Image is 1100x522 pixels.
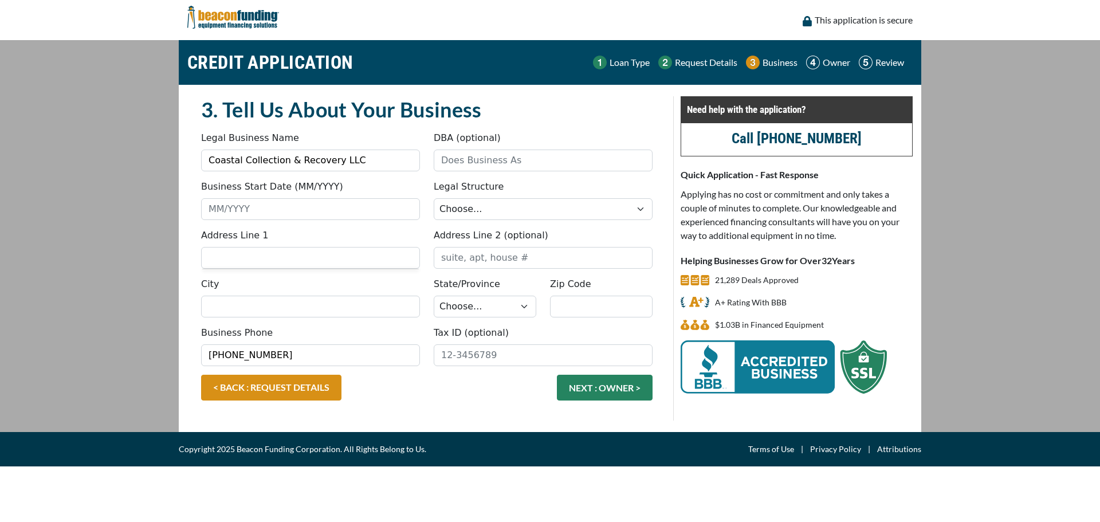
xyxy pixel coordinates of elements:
p: 21,289 Deals Approved [715,273,799,287]
span: | [794,442,810,456]
a: Privacy Policy [810,442,861,456]
p: $1.03B in Financed Equipment [715,318,824,332]
button: NEXT : OWNER > [557,375,653,401]
p: Helping Businesses Grow for Over Years [681,254,913,268]
span: 32 [822,255,832,266]
p: Review [875,56,904,69]
span: Copyright 2025 Beacon Funding Corporation. All Rights Belong to Us. [179,442,426,456]
h1: CREDIT APPLICATION [187,46,353,79]
p: Loan Type [610,56,650,69]
p: Business [763,56,797,69]
label: Address Line 2 (optional) [434,229,548,242]
p: Owner [823,56,850,69]
p: This application is secure [815,13,913,27]
img: Step 5 [859,56,873,69]
span: | [861,442,877,456]
a: < BACK : REQUEST DETAILS [201,375,341,401]
img: lock icon to convery security [803,16,812,26]
label: Address Line 1 [201,229,268,242]
input: MM/YYYY [201,198,420,220]
label: City [201,277,219,291]
img: Step 2 [658,56,672,69]
input: Does Business As [434,150,653,171]
img: Step 1 [593,56,607,69]
input: 12-3456789 [434,344,653,366]
label: Business Start Date (MM/YYYY) [201,180,343,194]
a: Terms of Use [748,442,794,456]
label: Business Phone [201,326,273,340]
img: Step 3 [746,56,760,69]
label: Zip Code [550,277,591,291]
label: Tax ID (optional) [434,326,509,340]
p: Need help with the application? [687,103,906,116]
p: Quick Application - Fast Response [681,168,913,182]
p: Applying has no cost or commitment and only takes a couple of minutes to complete. Our knowledgea... [681,187,913,242]
a: Attributions [877,442,921,456]
input: suite, apt, house # [434,247,653,269]
img: BBB Acredited Business and SSL Protection [681,340,887,394]
label: State/Province [434,277,500,291]
p: Request Details [675,56,737,69]
a: Call [PHONE_NUMBER] [732,130,862,147]
p: A+ Rating With BBB [715,296,787,309]
h2: 3. Tell Us About Your Business [201,96,653,123]
img: Step 4 [806,56,820,69]
label: Legal Business Name [201,131,299,145]
label: Legal Structure [434,180,504,194]
label: DBA (optional) [434,131,501,145]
